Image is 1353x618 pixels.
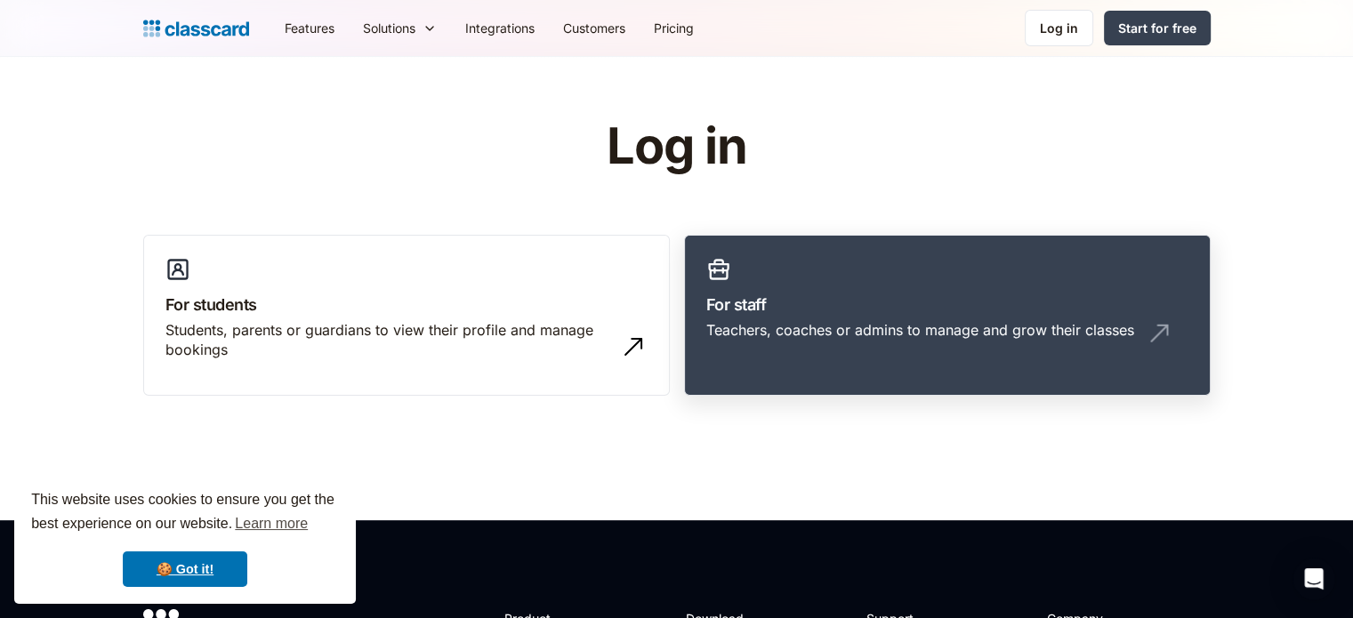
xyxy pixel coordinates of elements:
[232,510,310,537] a: learn more about cookies
[706,320,1134,340] div: Teachers, coaches or admins to manage and grow their classes
[640,8,708,48] a: Pricing
[165,320,612,360] div: Students, parents or guardians to view their profile and manage bookings
[349,8,451,48] div: Solutions
[123,551,247,587] a: dismiss cookie message
[1118,19,1196,37] div: Start for free
[143,16,249,41] a: Logo
[451,8,549,48] a: Integrations
[684,235,1211,397] a: For staffTeachers, coaches or admins to manage and grow their classes
[14,472,356,604] div: cookieconsent
[363,19,415,37] div: Solutions
[706,293,1188,317] h3: For staff
[270,8,349,48] a: Features
[1040,19,1078,37] div: Log in
[31,489,339,537] span: This website uses cookies to ensure you get the best experience on our website.
[1104,11,1211,45] a: Start for free
[1025,10,1093,46] a: Log in
[1293,558,1335,600] div: Open Intercom Messenger
[165,293,648,317] h3: For students
[549,8,640,48] a: Customers
[143,235,670,397] a: For studentsStudents, parents or guardians to view their profile and manage bookings
[394,119,959,174] h1: Log in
